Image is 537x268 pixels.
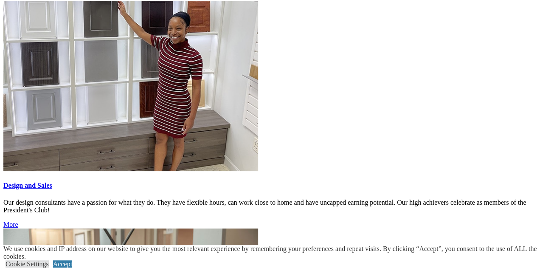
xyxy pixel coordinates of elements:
a: Cookie Settings [6,260,49,268]
a: Click More to read more about the Design and Sales [3,221,18,228]
a: Accept [53,260,72,268]
img: designer showing samples [3,1,258,171]
a: Design and Sales [3,182,534,189]
div: We use cookies and IP address on our website to give you the most relevant experience by remember... [3,245,537,260]
p: Our design consultants have a passion for what they do. They have flexible hours, can work close ... [3,199,534,214]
